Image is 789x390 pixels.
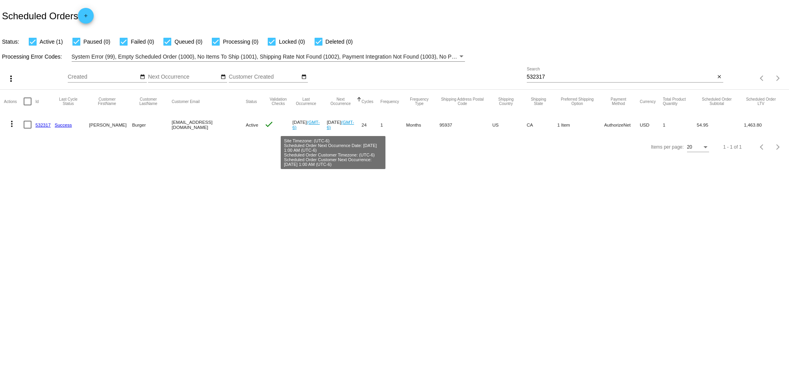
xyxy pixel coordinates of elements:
button: Change sorting for PreferredShippingOption [557,97,597,106]
span: Queued (0) [174,37,202,46]
span: Paused (0) [83,37,110,46]
span: 20 [687,144,692,150]
mat-cell: 24 [361,113,380,136]
mat-cell: [DATE] [293,113,327,136]
mat-icon: date_range [220,74,226,80]
button: Change sorting for CurrencyIso [640,99,656,104]
button: Change sorting for NextOccurrenceUtc [327,97,354,106]
input: Customer Created [229,74,300,80]
mat-cell: 54.95 [697,113,744,136]
div: 1 - 1 of 1 [723,144,742,150]
span: Processing (0) [223,37,258,46]
a: (GMT-6) [293,120,320,130]
span: Processing Error Codes: [2,53,62,60]
mat-cell: CA [527,113,557,136]
mat-select: Filter by Processing Error Codes [72,52,465,62]
mat-icon: more_vert [7,119,17,129]
span: Active (1) [40,37,63,46]
button: Clear [715,73,723,81]
mat-cell: USD [640,113,663,136]
mat-header-cell: Validation Checks [264,90,293,113]
span: Status: [2,39,19,45]
span: Failed (0) [131,37,154,46]
mat-icon: date_range [140,74,145,80]
mat-cell: US [492,113,526,136]
button: Change sorting for CustomerEmail [172,99,200,104]
mat-icon: close [717,74,722,80]
a: (GMT-6) [327,120,354,130]
mat-cell: 1 Item [557,113,604,136]
button: Previous page [754,70,770,86]
button: Change sorting for LastProcessingCycleId [55,97,82,106]
mat-select: Items per page: [687,145,709,150]
button: Change sorting for PaymentMethod.Type [604,97,633,106]
button: Change sorting for Id [35,99,39,104]
div: Items per page: [651,144,683,150]
button: Next page [770,70,786,86]
mat-cell: 95937 [439,113,492,136]
mat-cell: [DATE] [327,113,361,136]
button: Change sorting for Frequency [380,99,399,104]
button: Change sorting for LifetimeValue [744,97,778,106]
input: Next Occurrence [148,74,219,80]
mat-cell: 1,463.80 [744,113,785,136]
mat-cell: Months [406,113,440,136]
span: Deleted (0) [326,37,353,46]
input: Search [527,74,715,80]
h2: Scheduled Orders [2,8,94,24]
span: Active [246,122,258,127]
mat-cell: Burger [132,113,172,136]
button: Change sorting for CustomerFirstName [89,97,125,106]
mat-icon: more_vert [6,74,16,83]
button: Change sorting for Cycles [361,99,373,104]
button: Change sorting for ShippingCountry [492,97,519,106]
mat-cell: AuthorizeNet [604,113,640,136]
button: Change sorting for LastOccurrenceUtc [293,97,320,106]
button: Change sorting for Status [246,99,257,104]
input: Created [68,74,139,80]
mat-header-cell: Total Product Quantity [663,90,697,113]
a: Success [55,122,72,127]
mat-header-cell: Actions [4,90,24,113]
mat-cell: 1 [380,113,406,136]
mat-cell: [EMAIL_ADDRESS][DOMAIN_NAME] [172,113,246,136]
span: Locked (0) [279,37,305,46]
button: Change sorting for CustomerLastName [132,97,165,106]
button: Change sorting for ShippingPostcode [439,97,485,106]
button: Change sorting for ShippingState [527,97,550,106]
button: Next page [770,139,786,155]
a: 532317 [35,122,51,127]
mat-icon: add [81,13,91,22]
button: Change sorting for Subtotal [697,97,737,106]
button: Change sorting for FrequencyType [406,97,433,106]
button: Previous page [754,139,770,155]
mat-cell: [PERSON_NAME] [89,113,132,136]
mat-cell: 1 [663,113,697,136]
mat-icon: check [264,120,274,129]
mat-icon: date_range [301,74,307,80]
